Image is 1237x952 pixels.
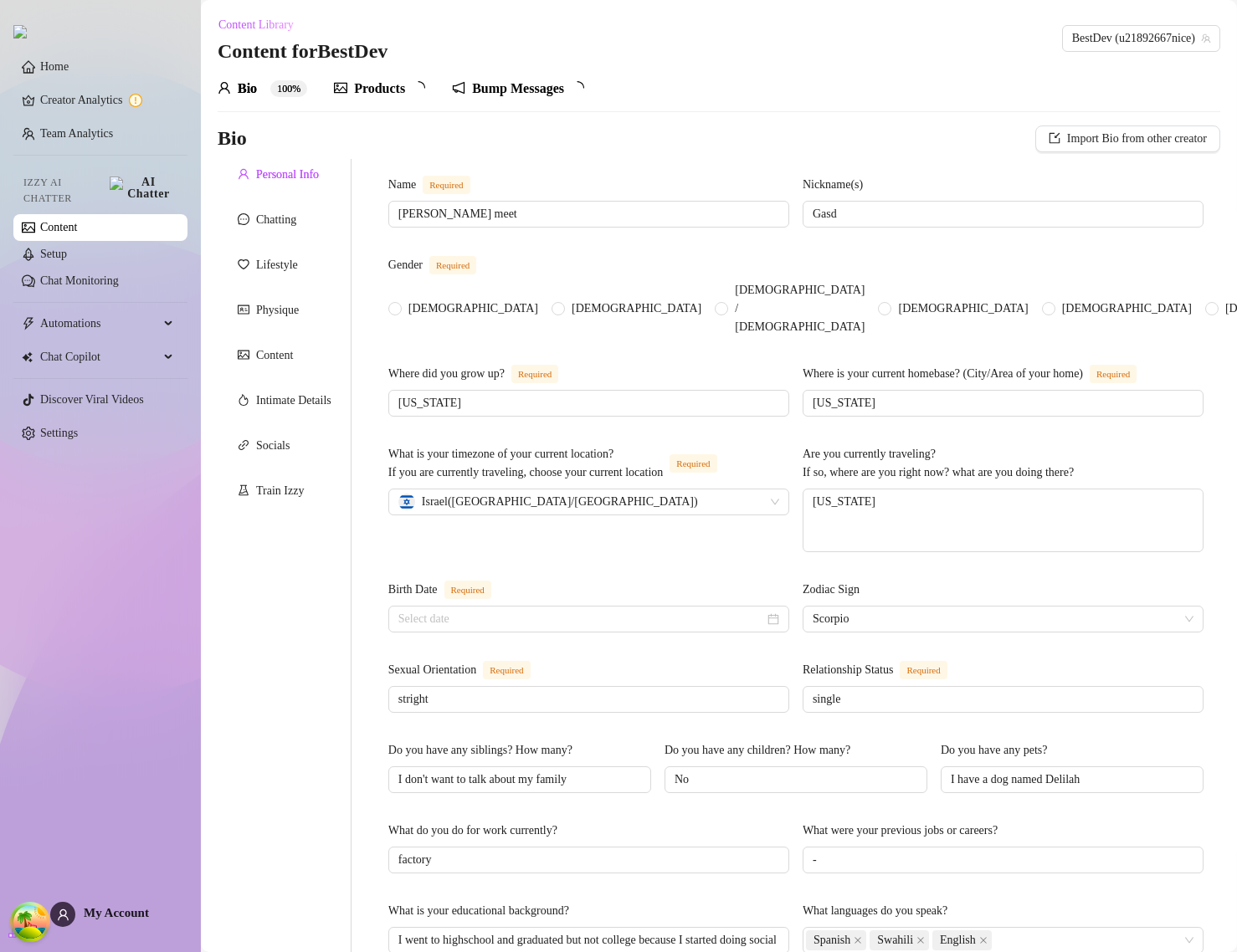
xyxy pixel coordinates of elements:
span: Spanish [814,931,850,949]
span: [DEMOGRAPHIC_DATA] [1055,299,1199,318]
span: picture [334,81,347,95]
span: thunderbolt [22,317,35,330]
span: My Account [84,906,149,919]
label: What were your previous jobs or careers? [803,821,1009,840]
span: Chat Copilot [40,344,159,371]
div: Name [388,176,416,194]
a: Chat Monitoring [40,274,119,287]
span: message [238,213,249,225]
div: Lifestyle [256,256,298,274]
span: What is your timezone of your current location? If you are currently traveling, choose your curre... [388,448,663,479]
a: Discover Viral Videos [40,393,144,406]
div: Do you have any children? How many? [665,741,850,760]
div: Zodiac Sign [803,581,860,599]
span: Scorpio [813,607,1193,632]
div: Products [354,79,405,99]
span: Required [900,661,947,679]
span: experiment [238,484,249,496]
a: Team Analytics [40,127,113,140]
img: AI Chatter [110,177,174,200]
div: What languages do you speak? [803,902,947,920]
span: Swahili [870,930,929,950]
input: Where is your current homebase? (City/Area of your home) [813,394,1190,412]
button: Content Library [218,12,307,38]
input: Nickname(s) [813,205,1190,223]
span: [DEMOGRAPHIC_DATA] [891,299,1034,318]
img: Chat Copilot [22,351,33,363]
span: fire [238,394,249,406]
span: English [940,931,976,949]
span: Required [1090,365,1137,383]
div: Do you have any siblings? How many? [388,741,572,760]
div: Birth Date [388,581,438,599]
div: Bump Messages [472,79,564,99]
span: link [238,439,249,451]
div: Relationship Status [803,661,894,679]
input: What languages do you speak? [995,930,998,950]
a: Setup [40,248,67,260]
span: Required [511,365,558,383]
label: What do you do for work currently? [388,821,569,840]
a: Creator Analytics exclamation-circle [40,87,174,114]
h3: Content for BestDev [218,38,388,65]
label: Gender [388,256,495,274]
span: BestDev (u21892667nice) [1072,26,1210,51]
button: Open Tanstack query devtools [13,905,47,939]
h3: Bio [218,125,247,152]
span: Automations [40,310,159,337]
button: Import Bio from other creator [1035,125,1220,152]
span: [DEMOGRAPHIC_DATA] / [DEMOGRAPHIC_DATA] [728,281,871,336]
span: English [932,930,992,950]
div: Chatting [256,211,296,229]
div: Do you have any pets? [941,741,1048,760]
span: Izzy AI Chatter [23,175,103,207]
span: loading [571,81,584,95]
span: Israel ( [GEOGRAPHIC_DATA]/[GEOGRAPHIC_DATA] ) [422,489,698,514]
input: Name [398,205,776,223]
span: Swahili [877,931,913,949]
label: Zodiac Sign [803,581,871,599]
label: Nickname(s) [803,176,875,194]
div: Gender [388,256,423,274]
input: Birth Date [398,610,764,628]
input: Do you have any pets? [951,770,1190,789]
div: Socials [256,437,290,455]
label: Do you have any pets? [941,741,1059,760]
div: Sexual Orientation [388,661,476,679]
input: What is your educational background? [398,931,776,949]
input: What do you do for work currently? [398,851,776,869]
div: Content [256,346,293,365]
input: Sexual Orientation [398,690,776,709]
div: Intimate Details [256,392,331,410]
img: il [398,494,415,510]
sup: 100% [270,80,307,97]
a: Settings [40,427,78,439]
span: Required [483,661,530,679]
label: Where did you grow up? [388,365,577,383]
span: user [57,908,69,921]
span: Required [670,454,716,473]
span: user [238,168,249,180]
span: loading [412,81,425,95]
label: Do you have any children? How many? [665,741,862,760]
input: Do you have any children? How many? [675,770,914,789]
label: Name [388,176,489,194]
span: idcard [238,304,249,315]
label: Where is your current homebase? (City/Area of your home) [803,365,1155,383]
span: close [979,936,988,944]
label: Do you have any siblings? How many? [388,741,584,760]
div: What is your educational background? [388,902,569,920]
label: Birth Date [388,581,510,599]
div: Bio [238,79,257,99]
span: Content Library [218,18,294,32]
span: [DEMOGRAPHIC_DATA] [565,299,708,318]
a: Content [40,221,77,233]
input: Relationship Status [813,690,1190,709]
span: [DEMOGRAPHIC_DATA] [402,299,545,318]
img: logo.svg [13,25,27,38]
span: close [916,936,925,944]
span: Required [429,256,476,274]
label: What languages do you speak? [803,902,959,920]
div: Physique [256,301,299,320]
span: Required [423,176,470,194]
